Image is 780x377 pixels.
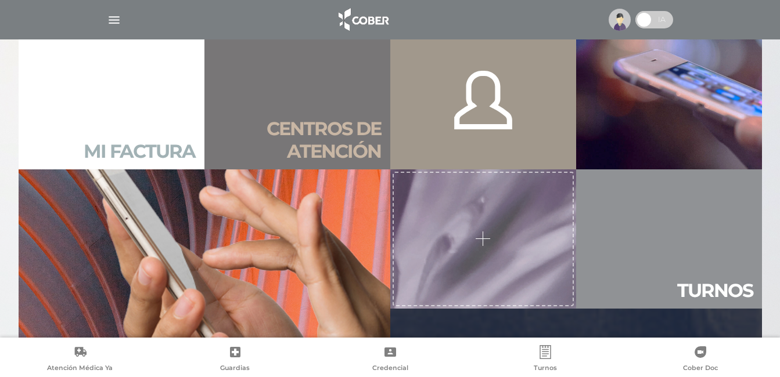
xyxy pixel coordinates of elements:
[220,364,250,374] span: Guardias
[683,364,718,374] span: Cober Doc
[47,364,113,374] span: Atención Médica Ya
[312,345,468,375] a: Credencial
[677,280,753,302] h2: Tur nos
[468,345,623,375] a: Turnos
[372,364,408,374] span: Credencial
[332,6,393,34] img: logo_cober_home-white.png
[576,169,762,309] a: Turnos
[534,364,557,374] span: Turnos
[214,118,381,162] h2: Centros de atención
[84,140,195,162] h2: Mi factura
[623,345,778,375] a: Cober Doc
[157,345,312,375] a: Guardias
[107,13,121,27] img: Cober_menu-lines-white.svg
[19,30,204,169] a: Mi factura
[609,9,631,31] img: profile-placeholder.svg
[2,345,157,375] a: Atención Médica Ya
